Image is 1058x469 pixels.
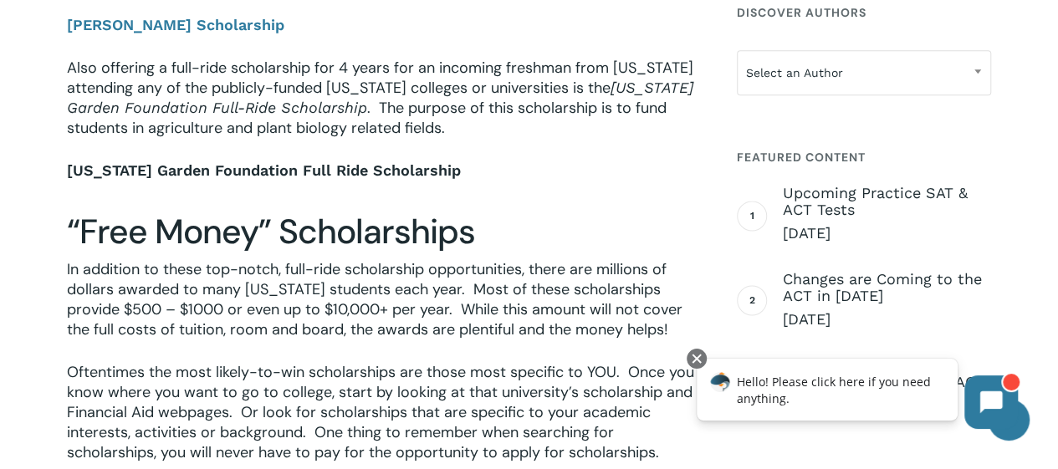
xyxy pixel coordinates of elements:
[783,271,991,304] span: Changes are Coming to the ACT in [DATE]
[737,142,991,172] h4: Featured Content
[67,16,284,33] b: [PERSON_NAME] Scholarship
[67,212,700,252] h2: “Free Money” Scholarships
[67,98,667,138] span: . The purpose of this scholarship is to fund students in agriculture and plant biology related fi...
[67,161,461,179] b: [US_STATE] Garden Foundation Full Ride Scholarship
[783,185,991,243] a: Upcoming Practice SAT & ACT Tests [DATE]
[67,362,694,462] span: Oftentimes the most likely-to-win scholarships are those most specific to YOU. Once you know wher...
[67,15,284,35] a: [PERSON_NAME] Scholarship
[783,309,991,329] span: [DATE]
[67,259,682,339] span: In addition to these top-notch, full-ride scholarship opportunities, there are millions of dollar...
[67,58,693,98] span: Also offering a full-ride scholarship for 4 years for an incoming freshman from [US_STATE] attend...
[783,223,991,243] span: [DATE]
[679,345,1035,446] iframe: Chatbot
[737,50,991,95] span: Select an Author
[783,185,991,218] span: Upcoming Practice SAT & ACT Tests
[783,271,991,329] a: Changes are Coming to the ACT in [DATE] [DATE]
[67,161,465,181] a: [US_STATE] Garden Foundation Full Ride Scholarship
[738,55,990,90] span: Select an Author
